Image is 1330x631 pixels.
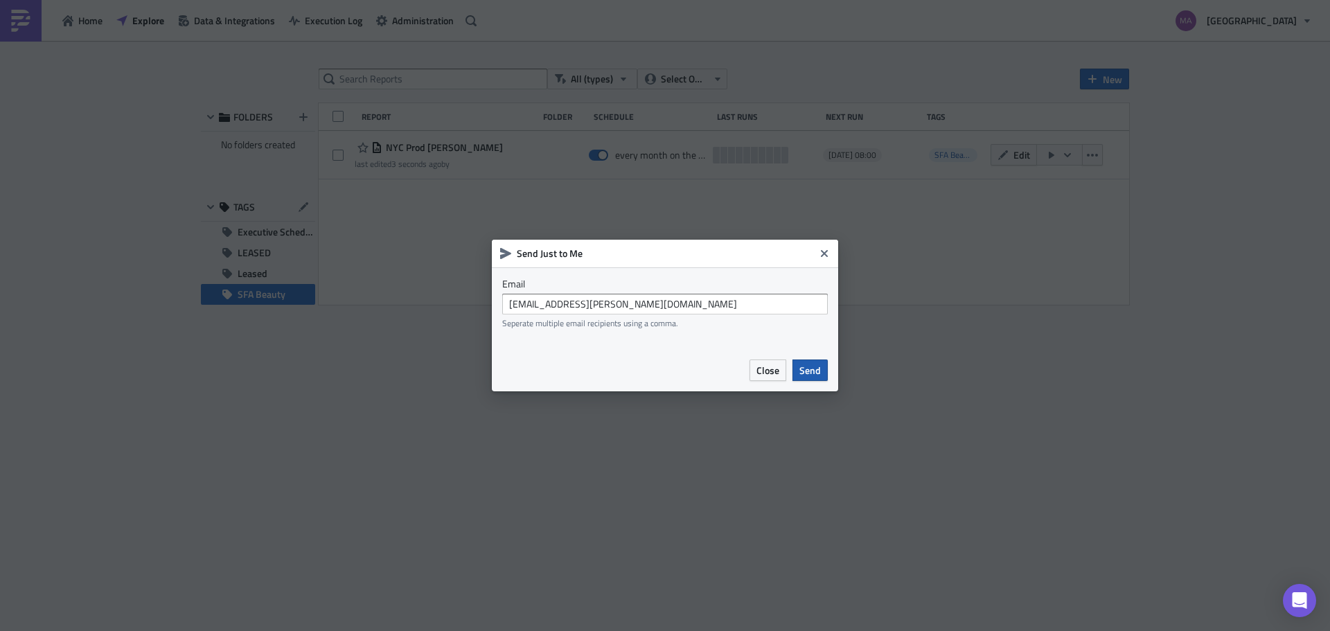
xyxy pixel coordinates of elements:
[814,243,835,264] button: Close
[750,359,786,381] button: Close
[799,363,821,377] span: Send
[756,363,779,377] span: Close
[502,278,828,290] label: Email
[517,247,815,260] h6: Send Just to Me
[502,318,828,328] div: Seperate multiple email recipients using a comma.
[1283,584,1316,617] div: Open Intercom Messenger
[792,359,828,381] button: Send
